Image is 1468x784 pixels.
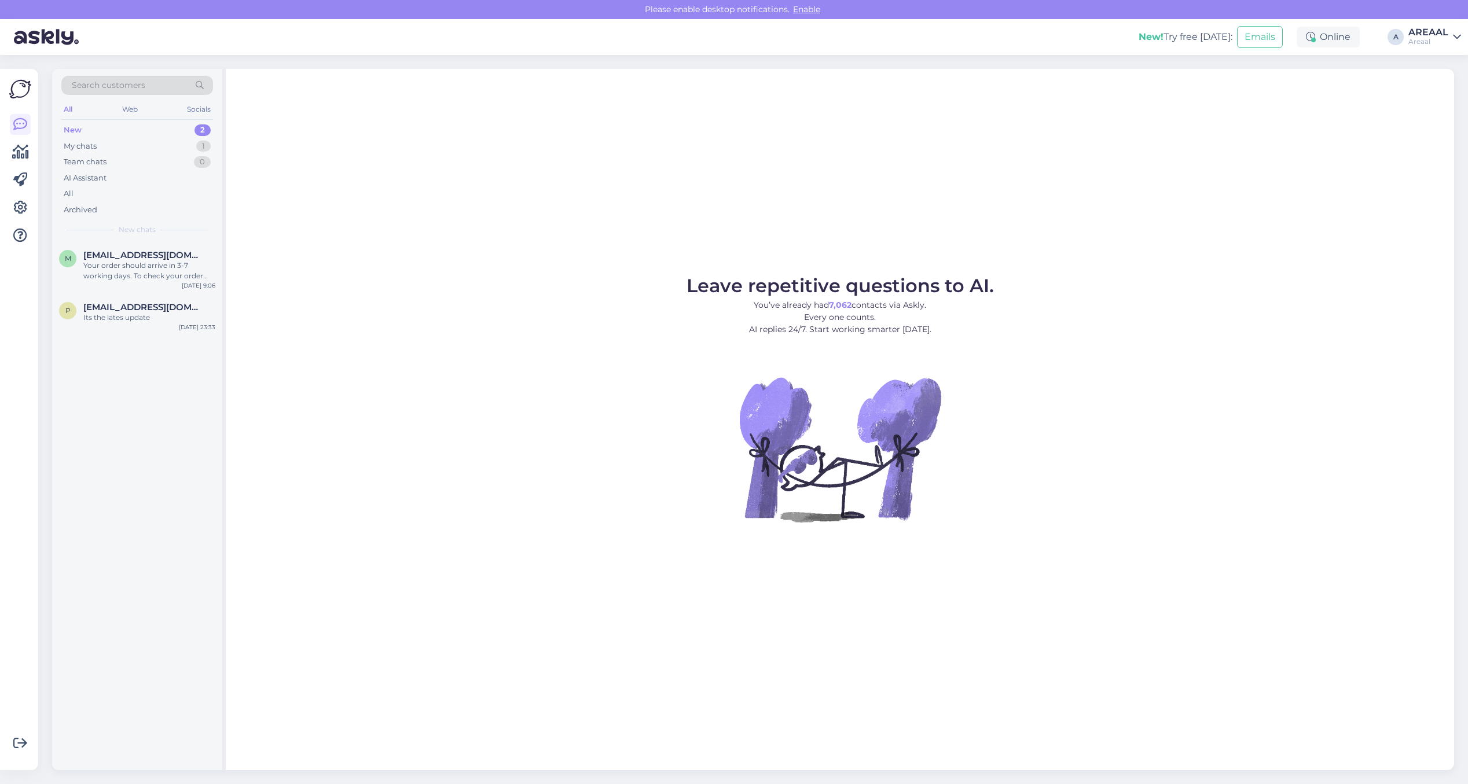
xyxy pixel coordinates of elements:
[687,299,994,336] p: You’ve already had contacts via Askly. Every one counts. AI replies 24/7. Start working smarter [...
[64,141,97,152] div: My chats
[64,124,82,136] div: New
[64,156,107,168] div: Team chats
[83,312,215,323] div: Its the lates update
[83,250,204,260] span: marianneluur@gmail.com
[65,254,71,263] span: m
[119,224,156,235] span: New chats
[83,302,204,312] span: pistsasik@hotmail.com
[1408,28,1461,46] a: AREAALAreaal
[83,260,215,281] div: Your order should arrive in 3-7 working days. To check your order status, please enter your order...
[179,323,215,332] div: [DATE] 23:33
[1139,30,1232,44] div: Try free [DATE]:
[194,156,211,168] div: 0
[72,79,145,91] span: Search customers
[61,102,75,117] div: All
[1297,27,1360,47] div: Online
[1408,28,1448,37] div: AREAAL
[1139,31,1164,42] b: New!
[829,300,852,310] b: 7,062
[120,102,140,117] div: Web
[185,102,213,117] div: Socials
[1388,29,1404,45] div: A
[790,4,824,14] span: Enable
[64,188,74,200] div: All
[64,204,97,216] div: Archived
[194,124,211,136] div: 2
[1237,26,1283,48] button: Emails
[182,281,215,290] div: [DATE] 9:06
[736,345,944,553] img: No Chat active
[687,274,994,297] span: Leave repetitive questions to AI.
[196,141,211,152] div: 1
[9,78,31,100] img: Askly Logo
[64,172,107,184] div: AI Assistant
[1408,37,1448,46] div: Areaal
[65,306,71,315] span: p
